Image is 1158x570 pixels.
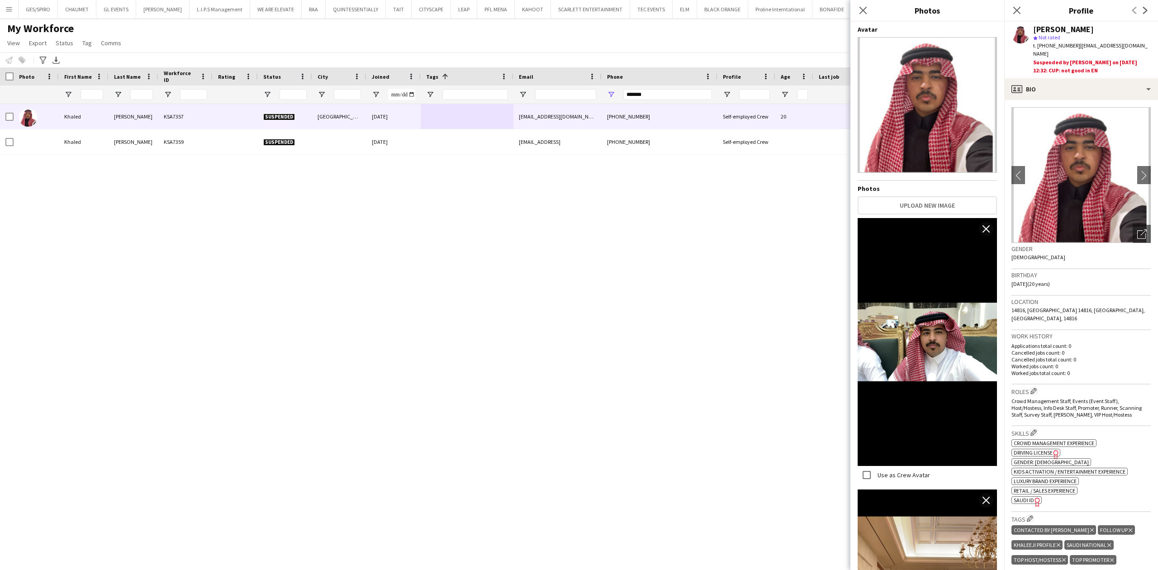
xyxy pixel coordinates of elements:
div: [PERSON_NAME] [109,129,158,154]
div: KSA7359 [158,129,213,154]
button: Open Filter Menu [426,90,434,99]
div: CONTACTED BY [PERSON_NAME] [1011,525,1096,535]
span: Workforce ID [164,70,196,83]
input: First Name Filter Input [81,89,103,100]
h3: Gender [1011,245,1151,253]
div: [EMAIL_ADDRESS] [513,129,602,154]
button: SCARLETT ENTERTAINMENT [551,0,630,18]
div: Khaled [59,104,109,129]
app-action-btn: Advanced filters [38,55,48,66]
div: TOP HOST/HOSTESS [1011,555,1068,565]
button: Upload new image [858,196,997,214]
input: Email Filter Input [535,89,596,100]
button: Open Filter Menu [164,90,172,99]
span: Last job [819,73,839,80]
span: Driving License [1014,449,1053,456]
button: Open Filter Menu [607,90,615,99]
button: Open Filter Menu [64,90,72,99]
button: PFL MENA [477,0,515,18]
img: Crew photo 844143 [858,218,997,466]
h4: Avatar [858,25,997,33]
span: Crowd management experience [1014,440,1094,446]
button: [PERSON_NAME] [136,0,190,18]
label: Use as Crew Avatar [876,471,930,479]
img: Khaled Alanzi [19,109,37,127]
span: Comms [101,39,121,47]
button: Open Filter Menu [781,90,789,99]
span: [DEMOGRAPHIC_DATA] [1011,254,1065,261]
button: GES/SPIRO [19,0,58,18]
button: L.I.P.S Management [190,0,250,18]
button: Open Filter Menu [114,90,122,99]
button: Proline Interntational [748,0,812,18]
span: Tag [82,39,92,47]
app-action-btn: Export XLSX [51,55,62,66]
button: RAA [302,0,326,18]
input: Last Name Filter Input [130,89,153,100]
input: Joined Filter Input [388,89,415,100]
div: [PERSON_NAME] [109,104,158,129]
button: KAHOOT [515,0,551,18]
span: Last Name [114,73,141,80]
button: TAIT [386,0,412,18]
button: BLACK ORANGE [697,0,748,18]
p: Worked jobs total count: 0 [1011,370,1151,376]
div: [PERSON_NAME] [1033,25,1094,33]
div: FOLLOW UP [1098,525,1134,535]
h3: Birthday [1011,271,1151,279]
span: Age [781,73,790,80]
span: Phone [607,73,623,80]
span: Tags [426,73,438,80]
button: GL EVENTS [96,0,136,18]
h3: Tags [1011,514,1151,523]
p: Cancelled jobs count: 0 [1011,349,1151,356]
p: Applications total count: 0 [1011,342,1151,349]
h3: Roles [1011,386,1151,396]
input: Workforce ID Filter Input [180,89,207,100]
div: [PHONE_NUMBER] [602,129,717,154]
div: Khaled [59,129,109,154]
button: BONAFIDE [812,0,852,18]
span: Crowd Management Staff, Events (Event Staff), Host/Hostess, Info Desk Staff, Promoter, Runner, Sc... [1011,398,1142,418]
div: [GEOGRAPHIC_DATA] [312,104,366,129]
input: Phone Filter Input [623,89,712,100]
span: Rating [218,73,235,80]
div: [EMAIL_ADDRESS][DOMAIN_NAME] [513,104,602,129]
input: City Filter Input [334,89,361,100]
div: SAUDI NATIONAL [1064,540,1113,550]
input: Tags Filter Input [442,89,508,100]
button: CHAUMET [58,0,96,18]
img: Crew avatar [858,37,997,173]
span: Suspended [263,139,295,146]
span: Not rated [1039,34,1060,41]
a: Comms [97,37,125,49]
div: KSA7357 [158,104,213,129]
a: Export [25,37,50,49]
span: t. [PHONE_NUMBER] [1033,42,1080,49]
button: Open Filter Menu [372,90,380,99]
button: Open Filter Menu [723,90,731,99]
h3: Skills [1011,428,1151,437]
span: Gender: [DEMOGRAPHIC_DATA] [1014,459,1089,465]
input: Age Filter Input [797,89,808,100]
span: First Name [64,73,92,80]
span: Suspended [263,114,295,120]
div: [DATE] [366,129,421,154]
button: ELM [673,0,697,18]
h4: Photos [858,185,997,193]
span: SAUDI ID [1014,497,1034,503]
button: Open Filter Menu [519,90,527,99]
span: Retail / Sales experience [1014,487,1075,494]
span: | [EMAIL_ADDRESS][DOMAIN_NAME] [1033,42,1148,57]
div: Self-employed Crew [717,129,775,154]
a: Status [52,37,77,49]
button: Open Filter Menu [263,90,271,99]
span: City [318,73,328,80]
input: Profile Filter Input [739,89,770,100]
span: Joined [372,73,389,80]
button: CITYSCAPE [412,0,451,18]
button: LEAP [451,0,477,18]
span: Status [263,73,281,80]
h3: Work history [1011,332,1151,340]
h3: Photos [850,5,1004,16]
